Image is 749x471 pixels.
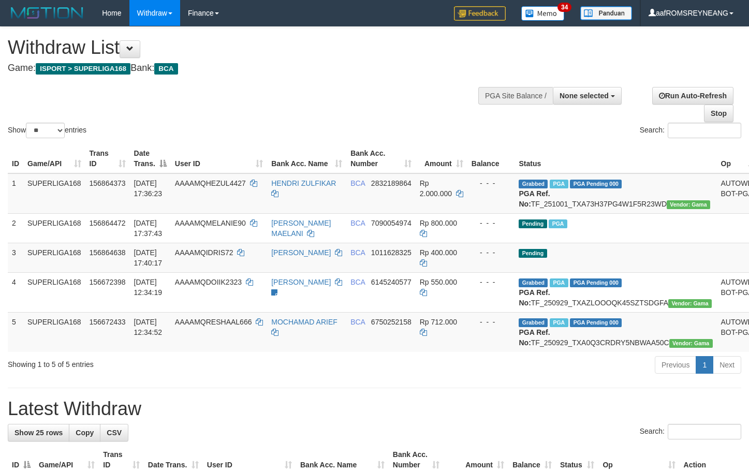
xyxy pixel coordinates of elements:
[519,249,547,258] span: Pending
[570,318,622,327] span: PGA Pending
[8,243,23,272] td: 3
[515,144,716,173] th: Status
[655,356,696,374] a: Previous
[519,219,547,228] span: Pending
[8,312,23,352] td: 5
[175,219,246,227] span: AAAAMQMELANIE90
[8,355,304,370] div: Showing 1 to 5 of 5 entries
[704,105,733,122] a: Stop
[515,312,716,352] td: TF_250929_TXA0Q3CRDRY5NBWAA50C
[175,248,233,257] span: AAAAMQIDRIS72
[90,179,126,187] span: 156864373
[668,299,712,308] span: Vendor URL: https://trx31.1velocity.biz
[154,63,178,75] span: BCA
[420,318,457,326] span: Rp 712.000
[271,278,331,286] a: [PERSON_NAME]
[23,173,85,214] td: SUPERLIGA168
[23,213,85,243] td: SUPERLIGA168
[8,213,23,243] td: 2
[478,87,553,105] div: PGA Site Balance /
[350,248,365,257] span: BCA
[519,318,548,327] span: Grabbed
[90,219,126,227] span: 156864472
[420,219,457,227] span: Rp 800.000
[515,272,716,312] td: TF_250929_TXAZLOOOQK45SZTSDGFA
[519,180,548,188] span: Grabbed
[667,200,710,209] span: Vendor URL: https://trx31.1velocity.biz
[90,248,126,257] span: 156864638
[467,144,515,173] th: Balance
[519,189,550,208] b: PGA Ref. No:
[713,356,741,374] a: Next
[134,179,163,198] span: [DATE] 17:36:23
[8,424,69,441] a: Show 25 rows
[76,429,94,437] span: Copy
[271,179,336,187] a: HENDRI ZULFIKAR
[350,179,365,187] span: BCA
[130,144,171,173] th: Date Trans.: activate to sort column descending
[640,424,741,439] label: Search:
[346,144,416,173] th: Bank Acc. Number: activate to sort column ascending
[23,144,85,173] th: Game/API: activate to sort column ascending
[26,123,65,138] select: Showentries
[416,144,467,173] th: Amount: activate to sort column ascending
[521,6,565,21] img: Button%20Memo.svg
[23,312,85,352] td: SUPERLIGA168
[107,429,122,437] span: CSV
[472,218,511,228] div: - - -
[668,123,741,138] input: Search:
[371,179,412,187] span: Copy 2832189864 to clipboard
[8,173,23,214] td: 1
[134,219,163,238] span: [DATE] 17:37:43
[8,37,489,58] h1: Withdraw List
[267,144,346,173] th: Bank Acc. Name: activate to sort column ascending
[580,6,632,20] img: panduan.png
[371,219,412,227] span: Copy 7090054974 to clipboard
[8,399,741,419] h1: Latest Withdraw
[69,424,100,441] a: Copy
[371,248,412,257] span: Copy 1011628325 to clipboard
[8,5,86,21] img: MOTION_logo.png
[472,317,511,327] div: - - -
[472,277,511,287] div: - - -
[550,180,568,188] span: Marked by aafsoycanthlai
[420,248,457,257] span: Rp 400.000
[557,3,571,12] span: 34
[350,278,365,286] span: BCA
[472,178,511,188] div: - - -
[23,272,85,312] td: SUPERLIGA168
[271,219,331,238] a: [PERSON_NAME] MAELANI
[175,318,252,326] span: AAAAMQRESHAAL666
[100,424,128,441] a: CSV
[350,219,365,227] span: BCA
[519,278,548,287] span: Grabbed
[640,123,741,138] label: Search:
[420,179,452,198] span: Rp 2.000.000
[134,318,163,336] span: [DATE] 12:34:52
[570,278,622,287] span: PGA Pending
[371,318,412,326] span: Copy 6750252158 to clipboard
[570,180,622,188] span: PGA Pending
[90,318,126,326] span: 156672433
[668,424,741,439] input: Search:
[550,278,568,287] span: Marked by aafsoycanthlai
[560,92,609,100] span: None selected
[550,318,568,327] span: Marked by aafsoycanthlai
[36,63,130,75] span: ISPORT > SUPERLIGA168
[652,87,733,105] a: Run Auto-Refresh
[8,272,23,312] td: 4
[134,248,163,267] span: [DATE] 17:40:17
[472,247,511,258] div: - - -
[8,63,489,73] h4: Game: Bank:
[371,278,412,286] span: Copy 6145240577 to clipboard
[271,318,337,326] a: MOCHAMAD ARIEF
[420,278,457,286] span: Rp 550.000
[175,278,242,286] span: AAAAMQDOIIK2323
[271,248,331,257] a: [PERSON_NAME]
[90,278,126,286] span: 156672398
[8,123,86,138] label: Show entries
[669,339,713,348] span: Vendor URL: https://trx31.1velocity.biz
[454,6,506,21] img: Feedback.jpg
[553,87,622,105] button: None selected
[696,356,713,374] a: 1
